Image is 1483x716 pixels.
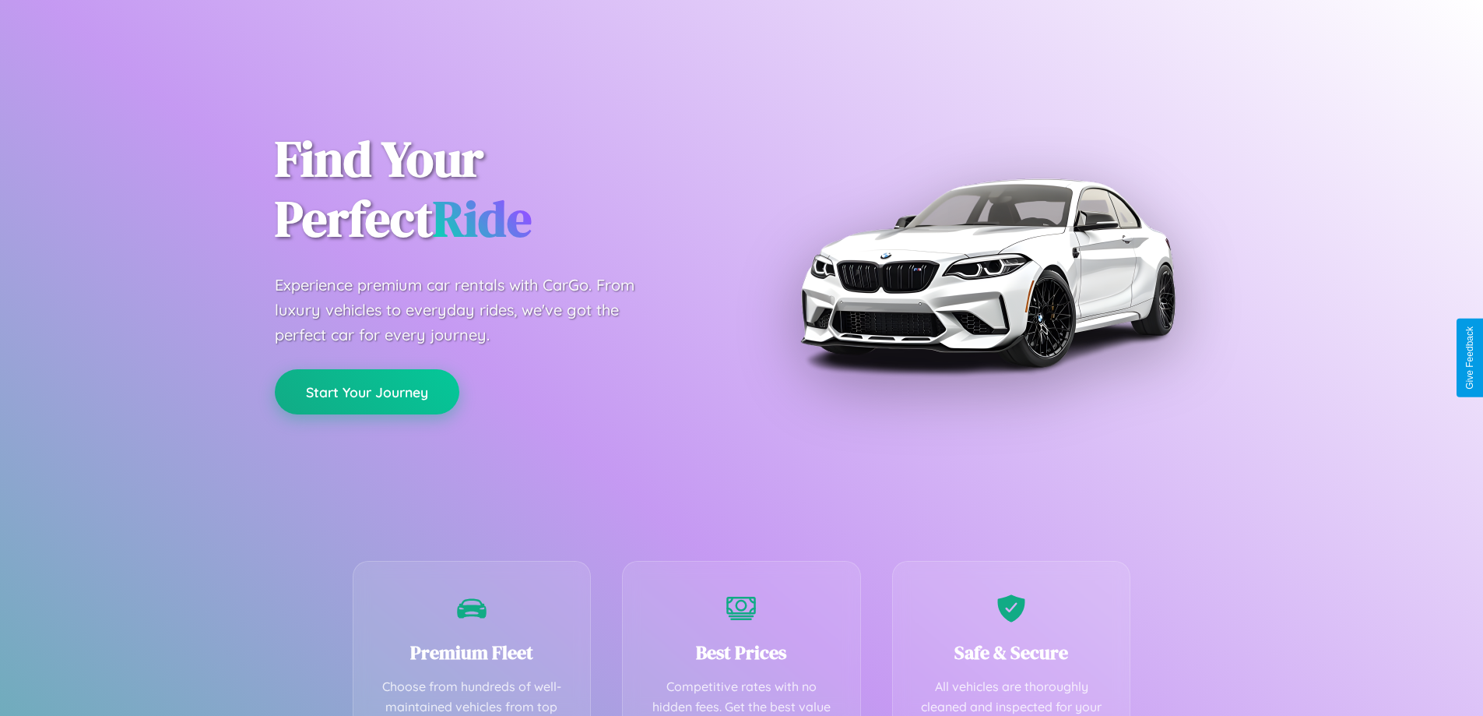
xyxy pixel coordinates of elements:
div: Give Feedback [1464,326,1475,390]
p: Experience premium car rentals with CarGo. From luxury vehicles to everyday rides, we've got the ... [275,273,664,347]
button: Start Your Journey [275,369,459,414]
img: Premium BMW car rental vehicle [792,78,1182,467]
h1: Find Your Perfect [275,129,719,249]
span: Ride [433,185,532,252]
h3: Premium Fleet [377,640,568,665]
h3: Best Prices [646,640,837,665]
h3: Safe & Secure [916,640,1107,665]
